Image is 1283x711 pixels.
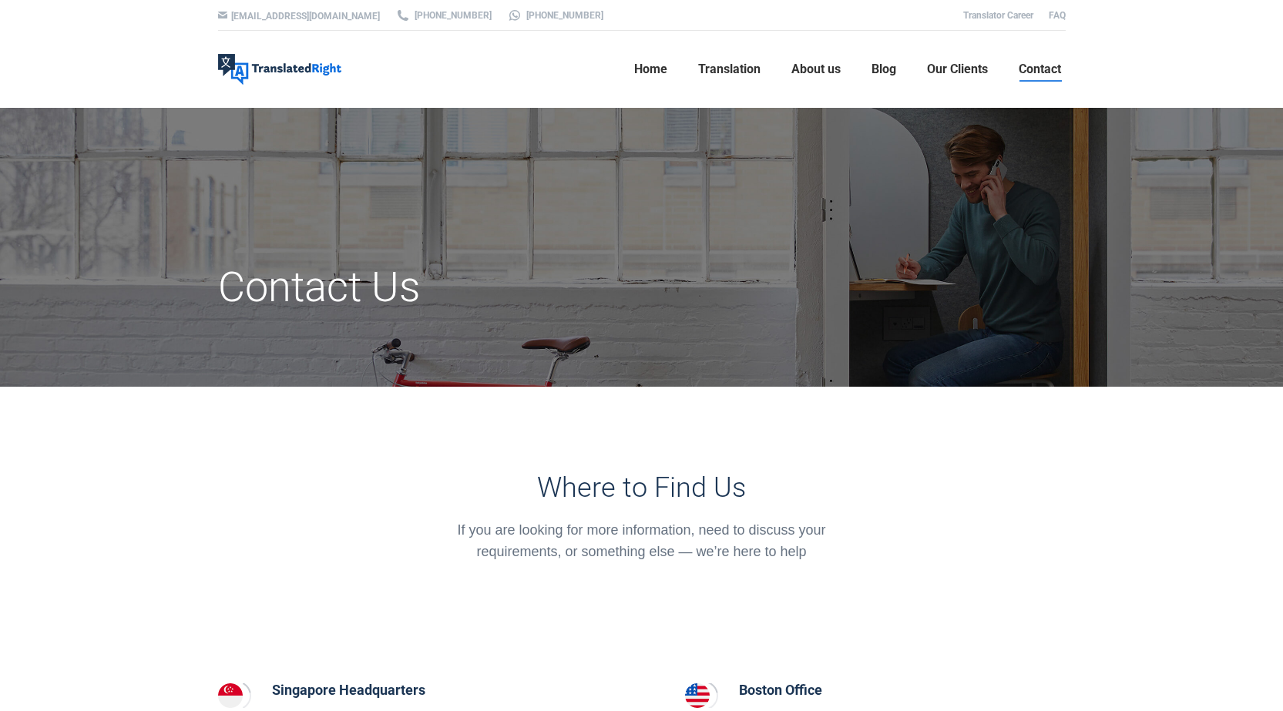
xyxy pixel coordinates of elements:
[435,519,848,562] div: If you are looking for more information, need to discuss your requirements, or something else — w...
[867,45,901,94] a: Blog
[963,10,1033,21] a: Translator Career
[634,62,667,77] span: Home
[218,54,341,85] img: Translated Right
[739,679,861,701] h5: Boston Office
[435,471,848,504] h3: Where to Find Us
[272,679,495,701] h5: Singapore Headquarters
[698,62,761,77] span: Translation
[395,8,492,22] a: [PHONE_NUMBER]
[694,45,765,94] a: Translation
[1049,10,1066,21] a: FAQ
[218,683,243,708] img: Singapore Headquarters
[1019,62,1061,77] span: Contact
[1014,45,1066,94] a: Contact
[218,262,775,313] h1: Contact Us
[872,62,896,77] span: Blog
[791,62,841,77] span: About us
[630,45,672,94] a: Home
[787,45,845,94] a: About us
[685,683,710,708] img: Boston Office
[927,62,988,77] span: Our Clients
[507,8,603,22] a: [PHONE_NUMBER]
[922,45,992,94] a: Our Clients
[231,11,380,22] a: [EMAIL_ADDRESS][DOMAIN_NAME]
